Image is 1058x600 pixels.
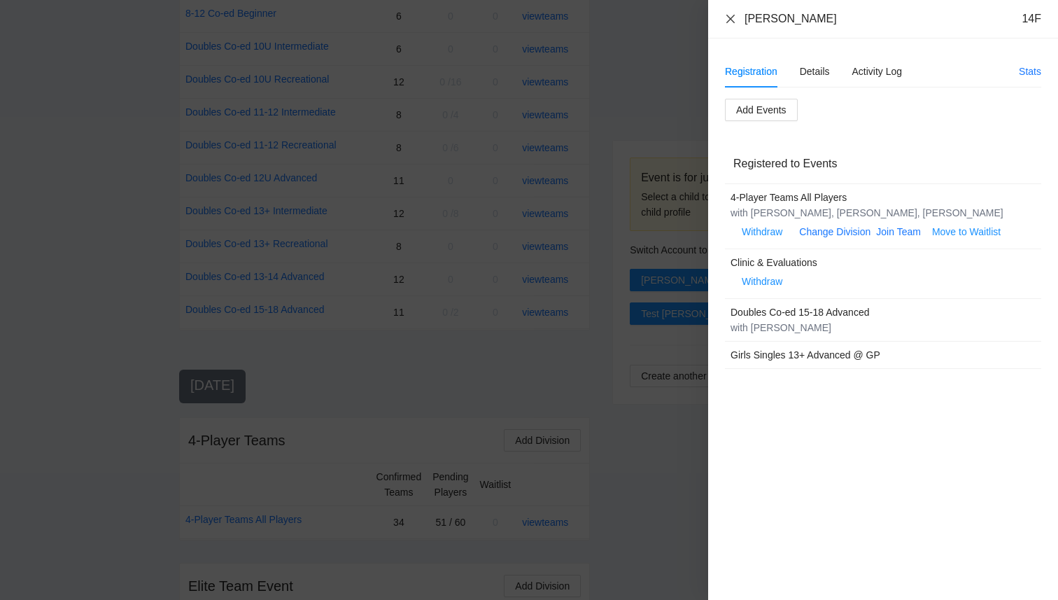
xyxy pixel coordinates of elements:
[731,255,1024,270] div: Clinic & Evaluations
[1019,66,1041,77] a: Stats
[725,99,798,121] button: Add Events
[725,64,777,79] div: Registration
[725,13,736,25] button: Close
[852,64,903,79] div: Activity Log
[725,13,736,25] span: close
[731,205,1024,221] div: with [PERSON_NAME], [PERSON_NAME], [PERSON_NAME]
[1022,11,1041,27] div: 14F
[731,270,793,293] button: Withdraw
[731,305,1024,320] div: Doubles Co-ed 15-18 Advanced
[733,144,1033,183] div: Registered to Events
[742,274,782,289] span: Withdraw
[731,320,1024,335] div: with [PERSON_NAME]
[745,11,837,27] div: [PERSON_NAME]
[932,224,1001,239] span: Move to Waitlist
[736,102,787,118] span: Add Events
[799,226,870,237] a: Change Division
[731,190,1024,205] div: 4-Player Teams All Players
[742,224,782,239] span: Withdraw
[926,223,1006,240] button: Move to Waitlist
[731,221,793,243] button: Withdraw
[876,226,921,237] a: Join Team
[800,64,830,79] div: Details
[731,347,1024,363] div: Girls Singles 13+ Advanced @ GP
